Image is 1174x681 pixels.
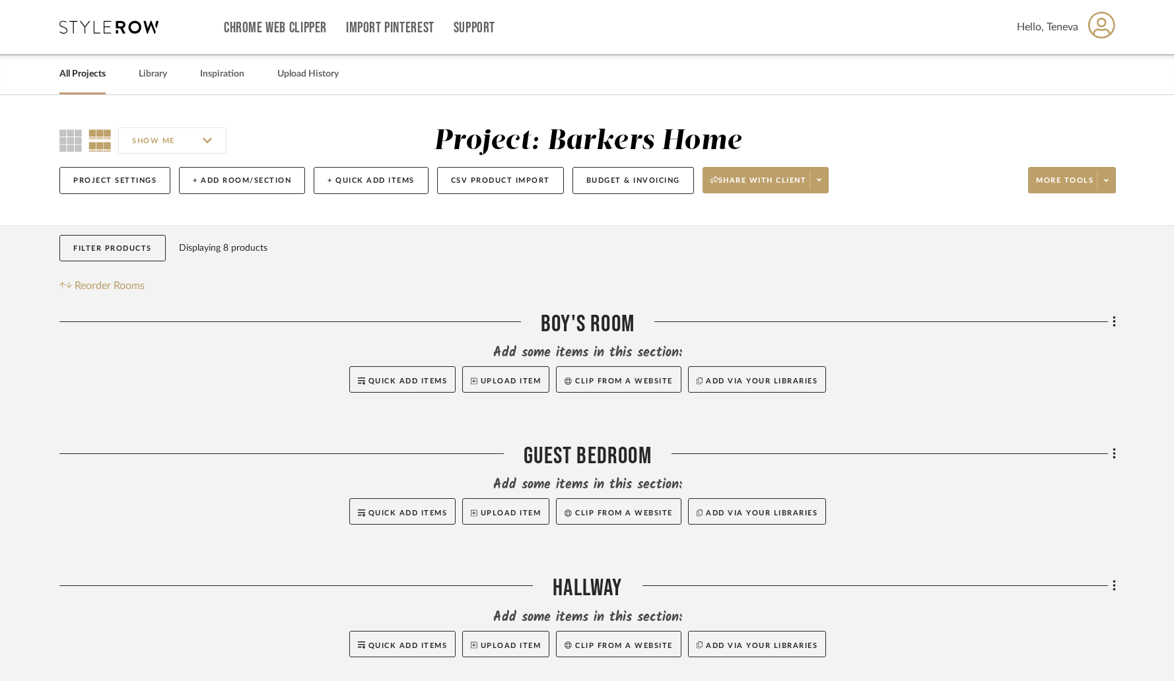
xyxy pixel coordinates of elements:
[224,22,327,34] a: Chrome Web Clipper
[314,167,429,194] button: + Quick Add Items
[688,631,827,657] button: Add via your libraries
[346,22,434,34] a: Import Pinterest
[277,65,339,83] a: Upload History
[556,366,681,393] button: Clip from a website
[556,498,681,525] button: Clip from a website
[462,631,549,657] button: Upload Item
[688,366,827,393] button: Add via your libraries
[1028,167,1116,193] button: More tools
[454,22,495,34] a: Support
[75,278,145,294] span: Reorder Rooms
[688,498,827,525] button: Add via your libraries
[572,167,694,194] button: Budget & Invoicing
[437,167,564,194] button: CSV Product Import
[368,642,448,649] span: Quick Add Items
[59,278,145,294] button: Reorder Rooms
[59,608,1116,627] div: Add some items in this section:
[1017,19,1078,35] span: Hello, Teneva
[462,366,549,393] button: Upload Item
[462,498,549,525] button: Upload Item
[139,65,167,83] a: Library
[59,235,166,262] button: Filter Products
[59,476,1116,494] div: Add some items in this section:
[434,127,742,155] div: Project: Barkers Home
[59,65,106,83] a: All Projects
[200,65,244,83] a: Inspiration
[349,498,456,525] button: Quick Add Items
[179,235,267,261] div: Displaying 8 products
[703,167,829,193] button: Share with client
[179,167,305,194] button: + Add Room/Section
[368,509,448,517] span: Quick Add Items
[710,176,807,195] span: Share with client
[556,631,681,657] button: Clip from a website
[349,366,456,393] button: Quick Add Items
[368,377,448,385] span: Quick Add Items
[59,167,170,194] button: Project Settings
[1036,176,1093,195] span: More tools
[59,344,1116,362] div: Add some items in this section:
[349,631,456,657] button: Quick Add Items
